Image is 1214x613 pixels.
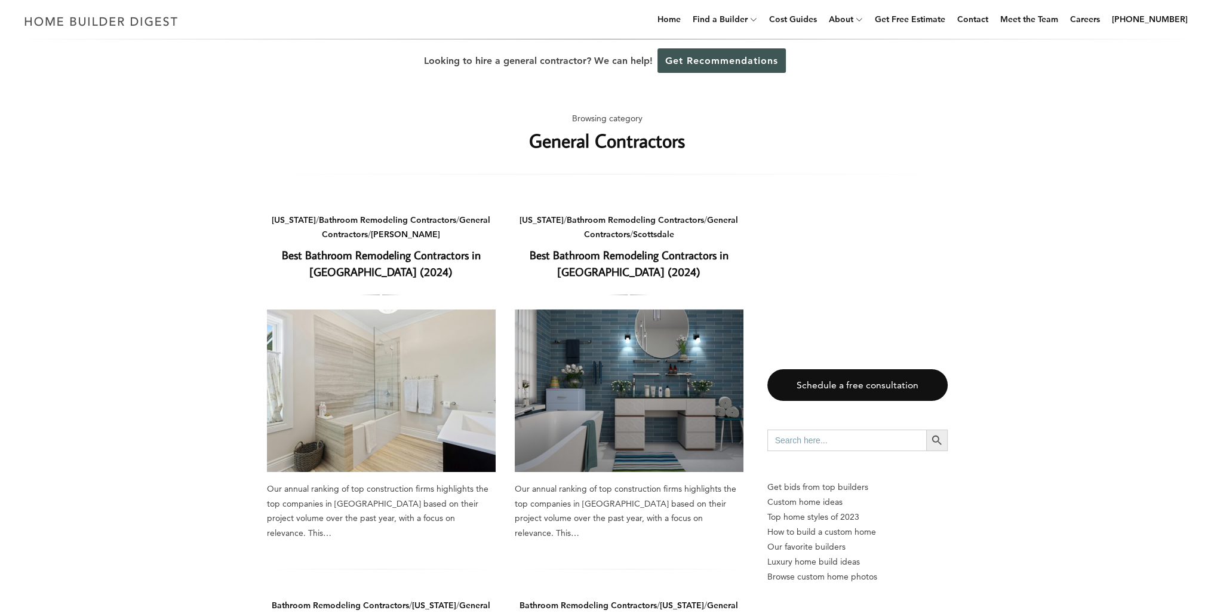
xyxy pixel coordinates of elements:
img: Home Builder Digest [19,10,183,33]
a: Top home styles of 2023 [767,510,948,525]
a: How to build a custom home [767,525,948,540]
a: Best Bathroom Remodeling Contractors in [GEOGRAPHIC_DATA] (2024) [267,309,496,472]
p: Get bids from top builders [767,480,948,495]
a: Our favorite builders [767,540,948,554]
a: Scottsdale [633,229,674,240]
a: [PERSON_NAME] [371,229,440,240]
a: Best Bathroom Remodeling Contractors in [GEOGRAPHIC_DATA] (2024) [530,247,729,280]
h1: General Contractors [529,126,685,155]
a: [US_STATE] [660,600,704,611]
svg: Search [930,434,943,447]
a: Bathroom Remodeling Contractors [319,214,456,225]
a: Custom home ideas [767,495,948,510]
a: [US_STATE] [520,214,564,225]
div: / / / [515,213,743,242]
a: Get Recommendations [657,48,786,73]
span: Browsing category [572,111,643,126]
a: Schedule a free consultation [767,369,948,401]
a: Browse custom home photos [767,569,948,584]
a: Best Bathroom Remodeling Contractors in [GEOGRAPHIC_DATA] (2024) [515,309,743,472]
a: Best Bathroom Remodeling Contractors in [GEOGRAPHIC_DATA] (2024) [282,247,481,280]
div: / / / [267,213,496,242]
a: [US_STATE] [272,214,316,225]
div: Our annual ranking of top construction firms highlights the top companies in [GEOGRAPHIC_DATA] ba... [515,482,743,540]
div: Our annual ranking of top construction firms highlights the top companies in [GEOGRAPHIC_DATA] ba... [267,482,496,540]
a: Bathroom Remodeling Contractors [567,214,704,225]
a: Bathroom Remodeling Contractors [272,600,409,611]
a: [US_STATE] [412,600,456,611]
input: Search here... [767,430,926,451]
a: Luxury home build ideas [767,554,948,569]
a: Bathroom Remodeling Contractors [520,600,657,611]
